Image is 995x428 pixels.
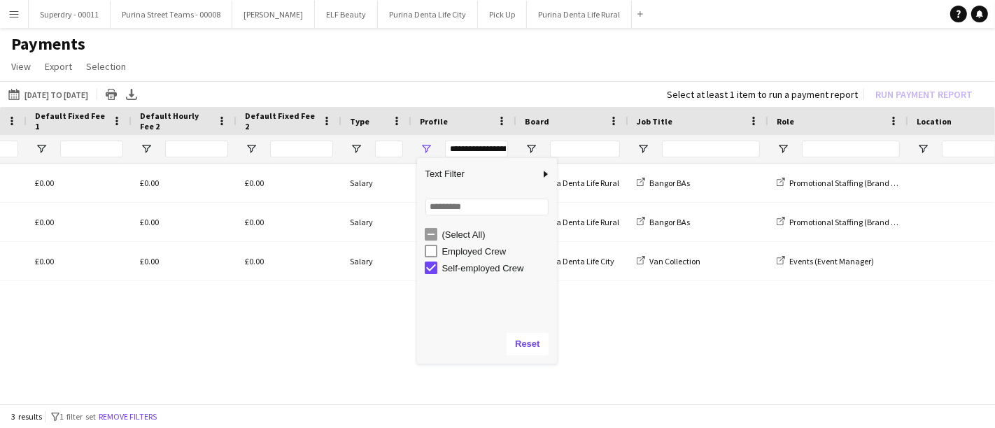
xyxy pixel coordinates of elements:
span: Board [525,116,549,127]
a: Purina Denta Life City [525,256,614,266]
button: [DATE] to [DATE] [6,86,91,103]
div: £0.00 [27,203,132,241]
div: £0.00 [132,242,237,280]
div: Self-employed Crew [411,242,516,280]
span: Default Fixed Fee 1 [35,110,106,131]
a: View [6,57,36,76]
div: Salary [341,203,411,241]
button: Open Filter Menu [140,143,153,155]
span: Default Hourly Fee 2 [140,110,211,131]
div: £0.00 [132,203,237,241]
div: Self-employed Crew [442,263,553,273]
span: Purina Denta Life Rural [537,217,619,227]
div: £0.00 [132,164,237,202]
div: £0.00 [237,242,341,280]
input: Job Title Filter Input [662,141,760,157]
button: Open Filter Menu [637,143,649,155]
button: Purina Denta Life City [378,1,478,28]
div: Select at least 1 item to run a payment report [667,88,858,101]
span: Purina Denta Life Rural [537,178,619,188]
input: Search filter values [425,199,549,215]
span: Purina Denta Life City [537,256,614,266]
a: Selection [80,57,132,76]
button: Open Filter Menu [245,143,257,155]
span: Export [45,60,72,73]
button: Open Filter Menu [525,143,537,155]
a: Purina Denta Life Rural [525,217,619,227]
button: Open Filter Menu [777,143,789,155]
div: £0.00 [237,203,341,241]
button: Pick Up [478,1,527,28]
div: Salary [341,242,411,280]
span: Text Filter [417,162,540,186]
span: Type [350,116,369,127]
button: Open Filter Menu [917,143,929,155]
button: Open Filter Menu [350,143,362,155]
a: Promotional Staffing (Brand Ambassadors) [777,178,943,188]
button: Open Filter Menu [35,143,48,155]
div: (Select All) [442,229,553,240]
span: Promotional Staffing (Brand Ambassadors) [789,178,943,188]
input: Default Hourly Fee 2 Filter Input [165,141,228,157]
div: Salary [341,164,411,202]
span: Job Title [637,116,672,127]
span: 1 filter set [59,411,96,422]
input: Default Fixed Fee 2 Filter Input [270,141,333,157]
button: ELF Beauty [315,1,378,28]
button: Purina Denta Life Rural [527,1,632,28]
span: Events (Event Manager) [789,256,874,266]
button: Open Filter Menu [420,143,432,155]
div: Self-employed Crew [411,203,516,241]
span: Selection [86,60,126,73]
div: Self-employed Crew [411,164,516,202]
a: Van Collection [637,256,700,266]
div: £0.00 [27,164,132,202]
div: Employed Crew [442,246,553,257]
span: Bangor BAs [649,178,690,188]
a: Export [39,57,78,76]
app-action-btn: Export XLSX [123,86,140,103]
a: Events (Event Manager) [777,256,874,266]
a: Purina Denta Life Rural [525,178,619,188]
span: Location [917,116,952,127]
div: £0.00 [237,164,341,202]
div: Column Filter [417,158,557,364]
input: Type Filter Input [375,141,403,157]
input: Default Fixed Fee 1 Filter Input [60,141,123,157]
button: Superdry - 00011 [29,1,111,28]
div: £0.00 [27,242,132,280]
span: Default Fixed Fee 2 [245,110,316,131]
span: Role [777,116,794,127]
a: Bangor BAs [637,178,690,188]
input: Board Filter Input [550,141,620,157]
a: Promotional Staffing (Brand Ambassadors) [777,217,943,227]
button: Remove filters [96,409,160,425]
span: Bangor BAs [649,217,690,227]
app-action-btn: Print [103,86,120,103]
button: [PERSON_NAME] [232,1,315,28]
button: Reset [507,333,548,355]
button: Purina Street Teams - 00008 [111,1,232,28]
a: Bangor BAs [637,217,690,227]
span: Van Collection [649,256,700,266]
span: View [11,60,31,73]
span: Promotional Staffing (Brand Ambassadors) [789,217,943,227]
input: Role Filter Input [802,141,900,157]
div: Filter List [417,226,557,276]
span: Profile [420,116,448,127]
